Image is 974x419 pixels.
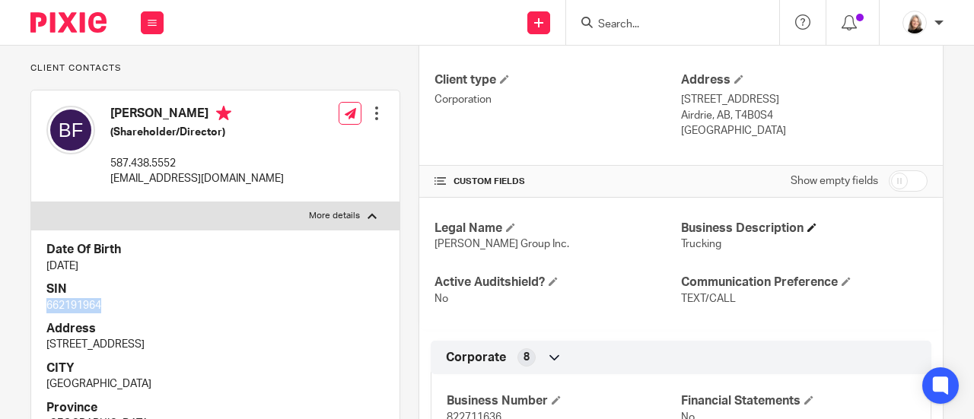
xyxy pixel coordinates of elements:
h4: Legal Name [434,221,681,236]
span: Corporate [446,350,506,366]
span: [PERSON_NAME] Group Inc. [434,239,569,249]
h4: Financial Statements [681,393,915,409]
p: 587.438.5552 [110,156,284,171]
span: TEXT/CALL [681,294,736,304]
p: More details [309,210,360,222]
p: [GEOGRAPHIC_DATA] [681,123,928,138]
p: [EMAIL_ADDRESS][DOMAIN_NAME] [110,171,284,186]
h4: Address [681,72,928,88]
h4: Active Auditshield? [434,275,681,290]
h4: Client type [434,72,681,88]
h4: [PERSON_NAME] [110,106,284,125]
h5: (Shareholder/Director) [110,125,284,140]
h4: Date Of Birth [46,242,384,258]
span: No [434,294,448,304]
p: 662191964 [46,298,384,313]
p: [STREET_ADDRESS] [46,337,384,352]
img: svg%3E [46,106,95,154]
i: Primary [216,106,231,121]
span: 8 [524,350,530,365]
p: [STREET_ADDRESS] [681,92,928,107]
h4: Business Number [447,393,681,409]
span: Trucking [681,239,721,249]
img: Screenshot%202023-11-02%20134555.png [902,11,927,35]
h4: CITY [46,360,384,376]
p: Client contacts [30,62,400,75]
h4: Address [46,321,384,337]
p: [GEOGRAPHIC_DATA] [46,376,384,392]
h4: Business Description [681,221,928,236]
p: [DATE] [46,259,384,274]
label: Show empty fields [791,173,878,189]
h4: Communication Preference [681,275,928,290]
input: Search [597,18,734,32]
img: Pixie [30,12,107,33]
h4: Province [46,400,384,416]
p: Airdrie, AB, T4B0S4 [681,108,928,123]
h4: CUSTOM FIELDS [434,176,681,188]
h4: SIN [46,281,384,297]
p: Corporation [434,92,681,107]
